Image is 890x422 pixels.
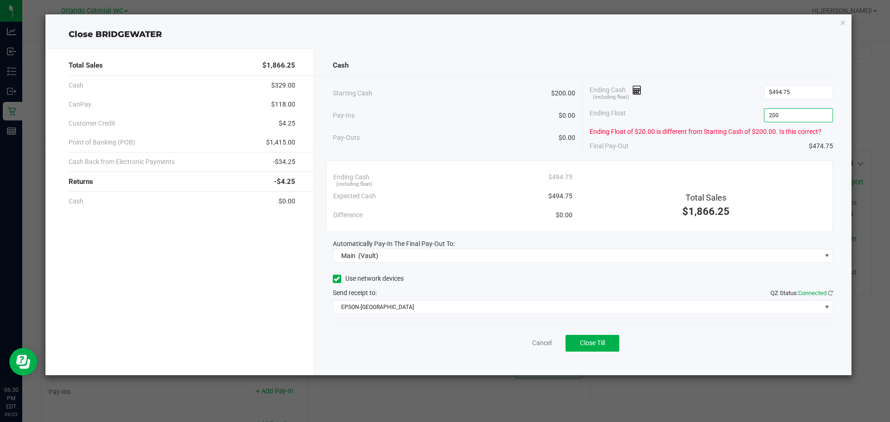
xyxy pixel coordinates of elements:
span: Main [341,252,356,259]
span: Customer Credit [69,119,115,128]
span: $118.00 [271,100,295,109]
span: Pay-Ins [333,111,355,120]
button: Close Till [566,335,619,352]
span: $0.00 [279,196,295,206]
span: Ending Float [590,108,626,122]
div: Close BRIDGEWATER [45,28,852,41]
span: $0.00 [559,111,575,120]
span: $1,866.25 [682,206,730,217]
span: Point of Banking (POB) [69,138,135,147]
span: (including float) [336,181,372,189]
span: QZ Status: [770,290,833,296]
span: -$34.25 [273,157,295,167]
span: Cash [69,196,83,206]
div: Returns [69,172,295,192]
span: $474.75 [809,141,833,151]
span: Difference [333,210,362,220]
span: $4.25 [279,119,295,128]
iframe: Resource center [9,348,37,376]
span: $1,415.00 [266,138,295,147]
span: (Vault) [358,252,378,259]
span: $0.00 [556,210,572,220]
span: Pay-Outs [333,133,360,143]
span: CanPay [69,100,91,109]
span: Automatically Pay-In The Final Pay-Out To: [333,240,455,247]
span: Total Sales [686,193,726,202]
span: Cash [333,60,349,71]
span: -$4.25 [274,176,295,187]
div: Ending Float of $20.00 is different from Starting Cash of $200.00. Is this correct? [590,127,833,137]
span: $200.00 [551,88,575,98]
span: Send receipt to: [333,289,377,296]
span: (including float) [593,94,629,101]
label: Use network devices [333,274,404,283]
span: Connected [798,290,826,296]
span: Ending Cash [590,85,642,99]
span: Total Sales [69,60,103,71]
span: Expected Cash [333,191,376,201]
span: Close Till [580,339,605,346]
span: Ending Cash [333,172,369,182]
span: Cash Back from Electronic Payments [69,157,175,167]
span: $494.75 [548,191,572,201]
span: EPSON-[GEOGRAPHIC_DATA] [333,301,821,314]
span: Final Pay-Out [590,141,629,151]
a: Cancel [532,338,552,348]
span: $0.00 [559,133,575,143]
span: Cash [69,81,83,90]
span: $329.00 [271,81,295,90]
span: Starting Cash [333,88,372,98]
span: $494.75 [548,172,572,182]
span: $1,866.25 [262,60,295,71]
